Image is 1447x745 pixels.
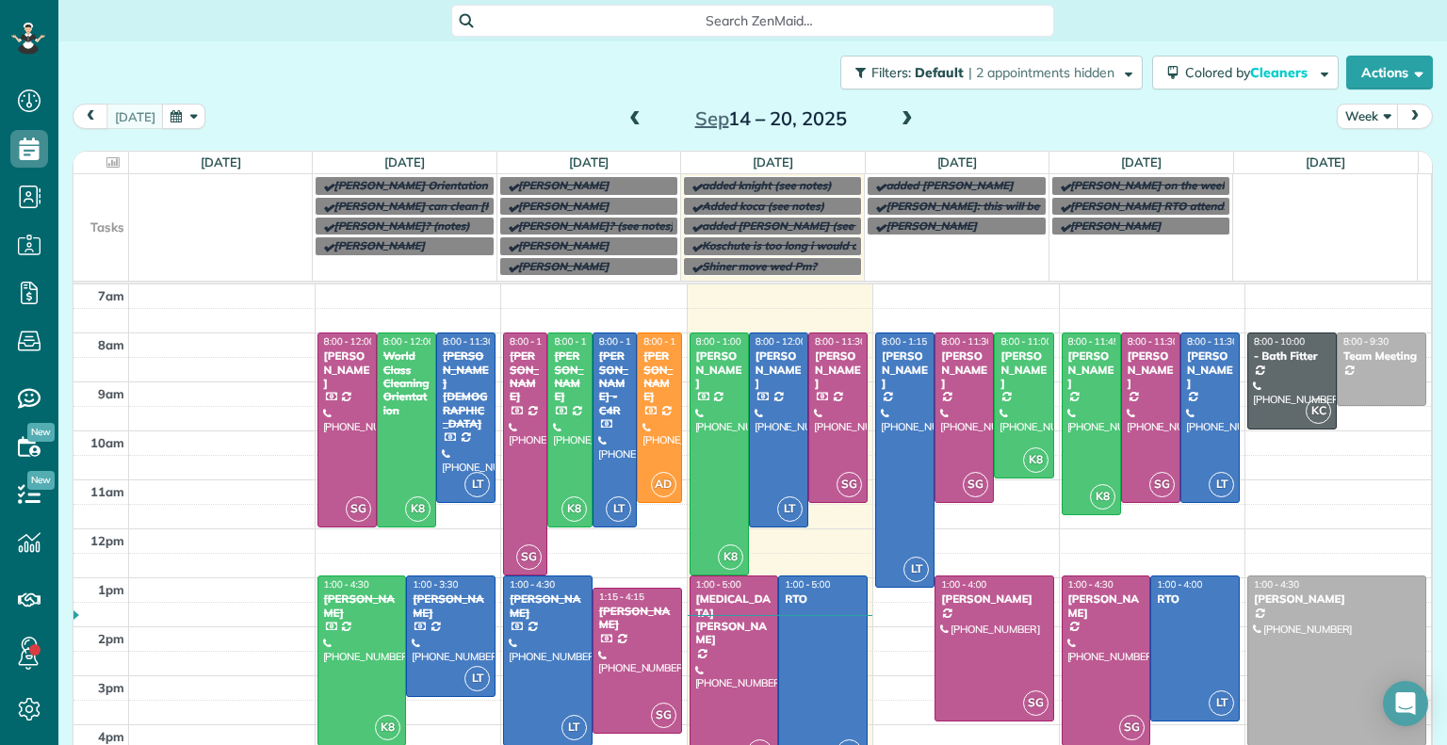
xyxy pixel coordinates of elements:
[106,104,164,129] button: [DATE]
[518,178,610,192] span: [PERSON_NAME]
[346,496,371,522] span: SG
[1383,681,1428,726] div: Open Intercom Messenger
[702,219,889,233] span: added [PERSON_NAME] (see notes)
[1253,592,1421,606] div: [PERSON_NAME]
[98,680,124,695] span: 3pm
[1068,335,1119,348] span: 8:00 - 11:45
[968,64,1114,81] span: | 2 appointments hidden
[696,578,741,591] span: 1:00 - 5:00
[1250,64,1310,81] span: Cleaners
[509,592,587,620] div: [PERSON_NAME]
[598,605,676,632] div: [PERSON_NAME]
[333,178,487,192] span: [PERSON_NAME] Orientation
[1023,690,1049,716] span: SG
[1128,335,1179,348] span: 8:00 - 11:30
[755,349,803,390] div: [PERSON_NAME]
[651,472,676,497] span: AD
[553,349,586,404] div: [PERSON_NAME]
[599,591,644,603] span: 1:15 - 4:15
[1306,154,1346,170] a: [DATE]
[756,335,806,348] span: 8:00 - 12:00
[442,349,490,430] div: [PERSON_NAME][DEMOGRAPHIC_DATA]
[1254,335,1305,348] span: 8:00 - 10:00
[886,219,977,233] span: [PERSON_NAME]
[27,423,55,442] span: New
[598,349,631,417] div: [PERSON_NAME] - C4R
[518,238,610,252] span: [PERSON_NAME]
[405,496,431,522] span: K8
[903,557,929,582] span: LT
[518,259,610,273] span: [PERSON_NAME]
[653,108,888,129] h2: 14 – 20, 2025
[606,496,631,522] span: LT
[1090,484,1115,510] span: K8
[98,582,124,597] span: 1pm
[98,729,124,744] span: 4pm
[98,631,124,646] span: 2pm
[837,472,862,497] span: SG
[375,715,400,740] span: K8
[1185,64,1314,81] span: Colored by
[1000,335,1051,348] span: 8:00 - 11:00
[1337,104,1399,129] button: Week
[510,578,555,591] span: 1:00 - 4:30
[383,335,434,348] span: 8:00 - 12:00
[1149,472,1175,497] span: SG
[785,578,830,591] span: 1:00 - 5:00
[464,666,490,691] span: LT
[1157,578,1202,591] span: 1:00 - 4:00
[413,578,458,591] span: 1:00 - 3:30
[1119,715,1145,740] span: SG
[642,349,675,404] div: [PERSON_NAME]
[510,335,555,348] span: 8:00 - 1:00
[98,288,124,303] span: 7am
[98,386,124,401] span: 9am
[702,178,832,192] span: added knight (see notes)
[599,335,650,348] span: 8:00 - 12:00
[323,349,371,390] div: [PERSON_NAME]
[518,199,610,213] span: [PERSON_NAME]
[569,154,610,170] a: [DATE]
[1067,349,1115,390] div: [PERSON_NAME]
[937,154,978,170] a: [DATE]
[702,238,920,252] span: Koschute is too long i would assign kelsey
[1186,349,1234,390] div: [PERSON_NAME]
[1121,154,1162,170] a: [DATE]
[696,335,741,348] span: 8:00 - 1:00
[27,471,55,490] span: New
[1067,592,1146,620] div: [PERSON_NAME]
[1342,349,1421,363] div: Team Meeting
[201,154,241,170] a: [DATE]
[333,219,469,233] span: [PERSON_NAME]? (notes)
[90,484,124,499] span: 11am
[1343,335,1389,348] span: 8:00 - 9:30
[940,349,988,390] div: [PERSON_NAME]
[412,592,490,620] div: [PERSON_NAME]
[1156,592,1234,606] div: RTO
[702,259,817,273] span: Shiner move wed Pm?
[831,56,1143,89] a: Filters: Default | 2 appointments hidden
[1023,447,1049,473] span: K8
[651,703,676,728] span: SG
[695,349,743,390] div: [PERSON_NAME]
[324,578,369,591] span: 1:00 - 4:30
[963,472,988,497] span: SG
[73,104,108,129] button: prev
[98,337,124,352] span: 8am
[815,335,866,348] span: 8:00 - 11:30
[90,435,124,450] span: 10am
[1070,219,1162,233] span: [PERSON_NAME]
[1152,56,1339,89] button: Colored byCleaners
[840,56,1143,89] button: Filters: Default | 2 appointments hidden
[941,335,992,348] span: 8:00 - 11:30
[561,496,587,522] span: K8
[1127,349,1175,390] div: [PERSON_NAME]
[1070,199,1291,213] span: [PERSON_NAME] RTO attending Wedding
[443,335,494,348] span: 8:00 - 11:30
[881,349,929,390] div: [PERSON_NAME]
[464,472,490,497] span: LT
[90,533,124,548] span: 12pm
[509,349,542,404] div: [PERSON_NAME]
[1254,578,1299,591] span: 1:00 - 4:30
[518,219,675,233] span: [PERSON_NAME]? (see notes)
